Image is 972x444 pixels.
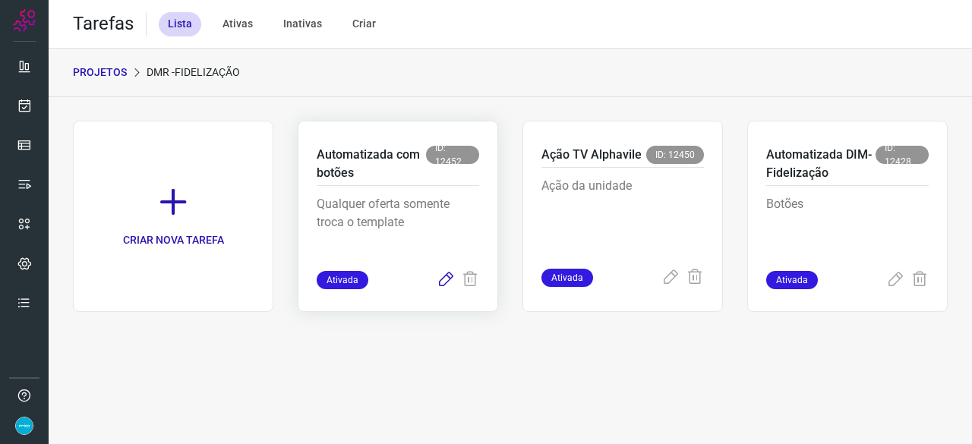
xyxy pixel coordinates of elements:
p: DMR -Fidelização [147,65,240,80]
p: Automatizada DIM- Fidelização [766,146,876,182]
h2: Tarefas [73,13,134,35]
span: ID: 12450 [646,146,704,164]
img: Logo [13,9,36,32]
p: Ação TV Alphavile [541,146,642,164]
div: Lista [159,12,201,36]
p: PROJETOS [73,65,127,80]
p: CRIAR NOVA TAREFA [123,232,224,248]
span: ID: 12452 [426,146,479,164]
p: Ação da unidade [541,177,704,253]
div: Ativas [213,12,262,36]
p: Qualquer oferta somente troca o template [317,195,479,271]
span: Ativada [766,271,818,289]
img: 4352b08165ebb499c4ac5b335522ff74.png [15,417,33,435]
p: Automatizada com botões [317,146,426,182]
span: ID: 12428 [876,146,929,164]
div: Criar [343,12,385,36]
span: Ativada [541,269,593,287]
a: CRIAR NOVA TAREFA [73,121,273,312]
span: Ativada [317,271,368,289]
div: Inativas [274,12,331,36]
p: Botões [766,195,929,271]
